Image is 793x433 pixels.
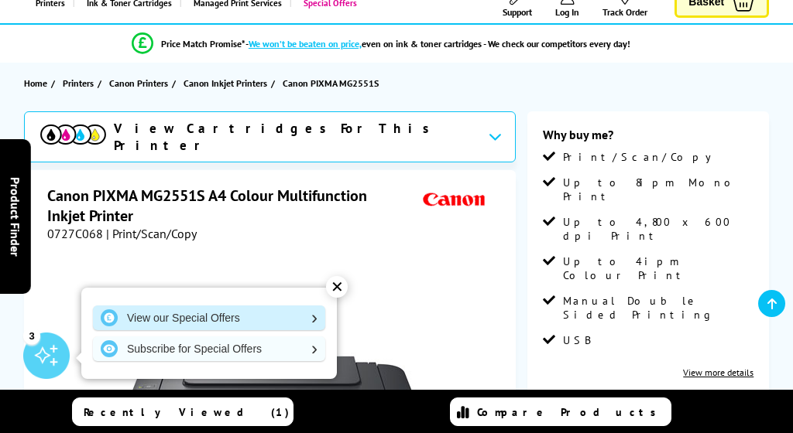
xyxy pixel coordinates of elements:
span: 0727C068 [47,226,103,241]
div: 3 [23,327,40,344]
span: We won’t be beaten on price, [249,38,362,49]
span: Up to 8ipm Mono Print [563,176,754,203]
span: Up to 4,800 x 600 dpi Print [563,215,754,243]
a: View our Special Offers [93,305,325,330]
span: Manual Double Sided Printing [563,294,754,322]
div: ✕ [326,276,348,298]
span: Canon Inkjet Printers [184,75,267,91]
a: Canon Printers [109,75,172,91]
a: Canon Inkjet Printers [184,75,271,91]
span: Log In [555,6,579,18]
li: modal_Promise [8,30,754,57]
span: View Cartridges For This Printer [114,120,475,154]
a: Compare Products [450,397,671,426]
span: USB [563,333,590,347]
img: cmyk-icon.svg [40,124,106,145]
span: Product Finder [8,177,23,257]
div: Why buy me? [543,127,754,150]
span: Compare Products [477,405,664,419]
span: Recently Viewed (1) [84,405,290,419]
span: Printers [63,75,94,91]
a: Canon PIXMA MG2551S [283,75,383,91]
div: - even on ink & toner cartridges - We check our competitors every day! [245,38,630,49]
span: Support [503,6,532,18]
span: Canon PIXMA MG2551S [283,75,379,91]
h1: Canon PIXMA MG2551S A4 Colour Multifunction Inkjet Printer [47,186,419,226]
span: Price Match Promise* [161,38,245,49]
span: Up to 4ipm Colour Print [563,254,754,282]
span: Home [24,75,47,91]
span: Canon Printers [109,75,168,91]
span: | Print/Scan/Copy [106,226,197,241]
a: Printers [63,75,98,91]
img: Canon [419,186,490,214]
a: Recently Viewed (1) [72,397,293,426]
span: Print/Scan/Copy [563,150,723,164]
a: Home [24,75,51,91]
a: View more details [683,367,754,378]
a: Subscribe for Special Offers [93,336,325,361]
